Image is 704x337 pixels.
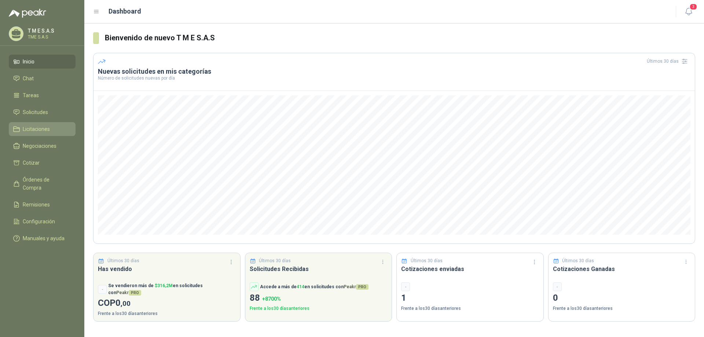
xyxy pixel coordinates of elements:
p: Frente a los 30 días anteriores [401,305,539,312]
span: PRO [129,290,141,296]
p: COP [98,296,236,310]
h3: Nuevas solicitudes en mis categorías [98,67,690,76]
a: Licitaciones [9,122,76,136]
p: Accede a más de en solicitudes con [260,283,368,290]
a: Tareas [9,88,76,102]
h3: Cotizaciones Ganadas [553,264,691,274]
a: Chat [9,72,76,85]
a: Cotizar [9,156,76,170]
span: Peakr [116,290,141,295]
span: 3 [689,3,697,10]
span: Chat [23,74,34,83]
p: 0 [553,291,691,305]
div: - [401,282,410,291]
span: Inicio [23,58,34,66]
span: $ 316,2M [155,283,173,288]
h3: Solicitudes Recibidas [250,264,388,274]
span: Cotizar [23,159,40,167]
p: Frente a los 30 días anteriores [553,305,691,312]
span: Manuales y ayuda [23,234,65,242]
p: Número de solicitudes nuevas por día [98,76,690,80]
span: + 8700 % [262,296,281,302]
span: Configuración [23,217,55,226]
p: Frente a los 30 días anteriores [250,305,388,312]
h3: Bienvenido de nuevo T M E S.A.S [105,32,695,44]
img: Logo peakr [9,9,46,18]
p: 88 [250,291,388,305]
span: 414 [297,284,304,289]
span: 0 [115,298,131,308]
p: TME S.A.S [28,35,74,39]
span: PRO [356,284,368,290]
p: Últimos 30 días [107,257,139,264]
span: Tareas [23,91,39,99]
span: Licitaciones [23,125,50,133]
a: Negociaciones [9,139,76,153]
a: Órdenes de Compra [9,173,76,195]
a: Remisiones [9,198,76,212]
p: Últimos 30 días [562,257,594,264]
p: T M E S.A.S [28,28,74,33]
span: ,00 [121,299,131,308]
h3: Has vendido [98,264,236,274]
span: Peakr [344,284,368,289]
div: - [98,285,107,294]
p: Se vendieron más de en solicitudes con [108,282,236,296]
p: Frente a los 30 días anteriores [98,310,236,317]
span: Solicitudes [23,108,48,116]
h3: Cotizaciones enviadas [401,264,539,274]
h1: Dashboard [109,6,141,17]
span: Órdenes de Compra [23,176,69,192]
a: Manuales y ayuda [9,231,76,245]
a: Solicitudes [9,105,76,119]
div: - [553,282,562,291]
p: Últimos 30 días [411,257,443,264]
p: 1 [401,291,539,305]
a: Configuración [9,215,76,228]
div: Últimos 30 días [647,55,690,67]
span: Remisiones [23,201,50,209]
button: 3 [682,5,695,18]
a: Inicio [9,55,76,69]
span: Negociaciones [23,142,56,150]
p: Últimos 30 días [259,257,291,264]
